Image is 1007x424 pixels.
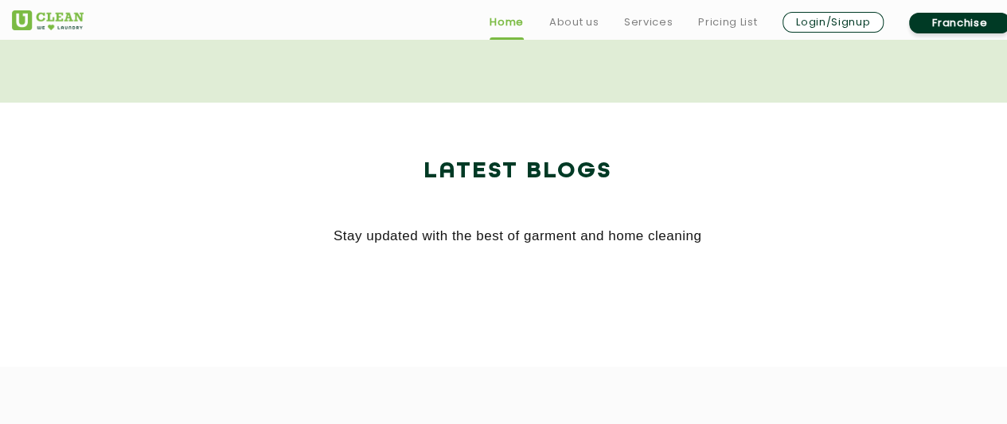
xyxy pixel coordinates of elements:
a: About us [549,13,599,32]
a: Home [490,13,524,32]
a: Login/Signup [783,12,884,33]
a: Services [624,13,673,32]
img: UClean Laundry and Dry Cleaning [12,10,84,30]
a: Pricing List [698,13,757,32]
